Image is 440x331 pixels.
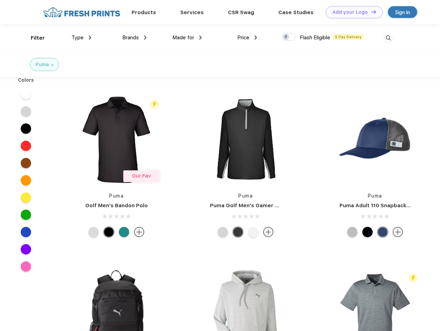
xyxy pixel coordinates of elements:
[51,64,54,66] img: filter_cancel.svg
[200,94,291,185] img: func=resize&h=266
[263,227,274,237] img: more.svg
[180,9,204,16] a: Services
[218,227,228,237] div: High Rise
[104,227,114,237] div: Puma Black
[238,193,253,199] a: Puma
[31,34,45,42] div: Filter
[172,34,194,41] span: Made for
[377,227,388,237] div: Peacoat with Qut Shd
[383,32,394,44] img: desktop_search.svg
[300,34,330,41] span: Flash Eligible
[409,273,418,283] img: flash_active_toggle.svg
[85,202,148,209] a: Golf Men's Bandon Polo
[362,227,373,237] div: Pma Blk Pma Blk
[228,9,254,16] a: CSR Swag
[134,227,144,237] img: more.svg
[393,227,403,237] img: more.svg
[332,9,368,15] div: Add your Logo
[89,36,91,40] img: dropdown.png
[70,94,162,185] img: func=resize&h=266
[371,10,376,14] img: DT
[36,61,49,68] div: Puma
[199,36,202,40] img: dropdown.png
[132,9,156,16] a: Products
[144,36,146,40] img: dropdown.png
[41,6,122,18] img: fo%20logo%202.webp
[210,202,319,209] a: Puma Golf Men's Gamer Golf Quarter-Zip
[395,8,410,16] div: Sign in
[329,94,421,185] img: func=resize&h=266
[347,227,357,237] div: Quarry with Brt Whit
[88,227,99,237] div: High Rise
[132,173,151,179] span: Our Fav
[388,6,417,18] a: Sign in
[150,100,159,109] img: flash_active_toggle.svg
[233,227,243,237] div: Puma Black
[109,193,124,199] a: Puma
[119,227,129,237] div: Green Lagoon
[333,34,364,40] span: 5 Day Delivery
[255,36,257,40] img: dropdown.png
[122,34,139,41] span: Brands
[368,193,382,199] a: Puma
[71,34,84,41] span: Type
[237,34,249,41] span: Price
[248,227,258,237] div: Bright White
[13,77,39,84] div: Colors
